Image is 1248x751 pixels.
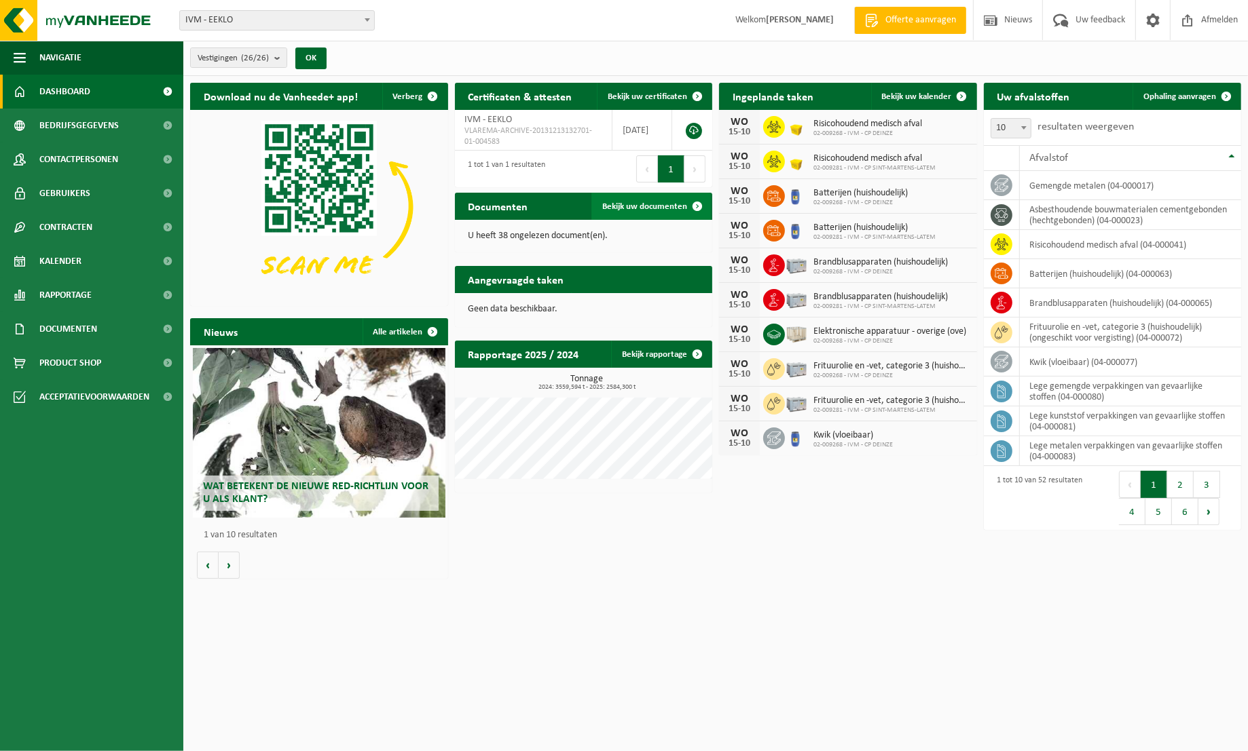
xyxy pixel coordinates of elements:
[726,266,753,275] div: 15-10
[658,155,684,182] button: 1
[991,119,1031,138] span: 10
[455,193,542,219] h2: Documenten
[203,481,428,505] span: Wat betekent de nieuwe RED-richtlijn voor u als klant?
[180,11,374,30] span: IVM - EEKLO
[726,335,753,345] div: 15-10
[636,155,658,182] button: Previous
[1143,92,1216,101] span: Ophaling aanvragen
[39,75,90,109] span: Dashboard
[1020,259,1242,288] td: batterijen (huishoudelijk) (04-000063)
[363,318,447,345] a: Alle artikelen
[1020,347,1242,377] td: kwik (vloeibaar) (04-000077)
[1020,436,1242,466] td: lege metalen verpakkingen van gevaarlijke stoffen (04-000083)
[39,278,92,312] span: Rapportage
[39,109,119,142] span: Bedrijfsgegevens
[611,341,711,368] a: Bekijk rapportage
[608,92,687,101] span: Bekijk uw certificaten
[1020,200,1242,230] td: asbesthoudende bouwmaterialen cementgebonden (hechtgebonden) (04-000023)
[1141,471,1167,498] button: 1
[1133,83,1240,110] a: Ophaling aanvragen
[39,346,101,380] span: Product Shop
[190,318,251,345] h2: Nieuws
[984,83,1084,109] h2: Uw afvalstoffen
[785,114,808,137] img: LP-SB-00030-HPE-22
[1020,288,1242,317] td: brandblusapparaten (huishoudelijk) (04-000065)
[813,257,948,268] span: Brandblusapparaten (huishoudelijk)
[241,54,269,62] count: (26/26)
[602,202,687,211] span: Bekijk uw documenten
[813,119,922,130] span: Risicohoudend medisch afval
[785,252,808,275] img: PB-LB-0680-HPE-GY-11
[469,231,699,241] p: U heeft 38 ongelezen document(en).
[726,290,753,301] div: WO
[813,303,948,311] span: 02-009281 - IVM - CP SINT-MARTENS-LATEM
[813,326,966,337] span: Elektronische apparatuur - overige (ove)
[813,130,922,138] span: 02-009268 - IVM - CP DEINZE
[684,155,705,182] button: Next
[1119,471,1141,498] button: Previous
[1167,471,1194,498] button: 2
[198,48,269,69] span: Vestigingen
[393,92,423,101] span: Verberg
[612,110,672,151] td: [DATE]
[39,41,81,75] span: Navigatie
[813,164,936,172] span: 02-009281 - IVM - CP SINT-MARTENS-LATEM
[766,15,834,25] strong: [PERSON_NAME]
[813,372,970,380] span: 02-009268 - IVM - CP DEINZE
[382,83,447,110] button: Verberg
[726,324,753,335] div: WO
[813,188,908,199] span: Batterijen (huishoudelijk)
[726,404,753,414] div: 15-10
[813,337,966,345] span: 02-009268 - IVM - CP DEINZE
[462,154,546,184] div: 1 tot 1 van 1 resultaten
[1030,153,1069,163] span: Afvalstof
[719,83,827,109] h2: Ingeplande taken
[854,7,966,34] a: Offerte aanvragen
[1194,471,1220,498] button: 3
[1020,171,1242,200] td: gemengde metalen (04-000017)
[813,361,970,372] span: Frituurolie en -vet, categorie 3 (huishoudelijk) (ongeschikt voor vergisting)
[726,162,753,172] div: 15-10
[469,305,699,314] p: Geen data beschikbaar.
[1038,121,1135,132] label: resultaten weergeven
[1020,230,1242,259] td: risicohoudend medisch afval (04-000041)
[726,220,753,231] div: WO
[726,231,753,241] div: 15-10
[455,341,593,367] h2: Rapportage 2025 / 2024
[813,406,970,415] span: 02-009281 - IVM - CP SINT-MARTENS-LATEM
[726,128,753,137] div: 15-10
[991,469,1083,526] div: 1 tot 10 van 52 resultaten
[726,186,753,197] div: WO
[726,370,753,379] div: 15-10
[726,301,753,310] div: 15-10
[455,83,586,109] h2: Certificaten & attesten
[785,391,808,414] img: PB-LB-0680-HPE-GY-11
[882,14,959,27] span: Offerte aanvragen
[1198,498,1219,525] button: Next
[726,359,753,370] div: WO
[1119,498,1145,525] button: 4
[785,183,808,206] img: LP-OT-00060-HPE-21
[1020,406,1242,436] td: lege kunststof verpakkingen van gevaarlijke stoffen (04-000081)
[462,374,713,391] h3: Tonnage
[726,439,753,448] div: 15-10
[785,322,808,345] img: PB-WB-0960-WDN-00-00
[785,287,808,310] img: PB-LB-0680-HPE-GY-11
[1020,377,1242,406] td: lege gemengde verpakkingen van gevaarlijke stoffen (04-000080)
[39,312,97,346] span: Documenten
[197,552,219,579] button: Vorige
[39,380,149,414] span: Acceptatievoorwaarden
[597,83,711,110] a: Bekijk uw certificaten
[726,197,753,206] div: 15-10
[726,393,753,404] div: WO
[785,356,808,379] img: PB-LB-0680-HPE-GY-11
[813,396,970,406] span: Frituurolie en -vet, categorie 3 (huishoudelijk) (ongeschikt voor vergisting)
[39,244,81,278] span: Kalender
[193,348,445,518] a: Wat betekent de nieuwe RED-richtlijn voor u als klant?
[465,115,513,125] span: IVM - EEKLO
[204,531,441,540] p: 1 van 10 resultaten
[785,218,808,241] img: LP-OT-00060-HPE-21
[813,199,908,207] span: 02-009268 - IVM - CP DEINZE
[190,83,371,109] h2: Download nu de Vanheede+ app!
[813,268,948,276] span: 02-009268 - IVM - CP DEINZE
